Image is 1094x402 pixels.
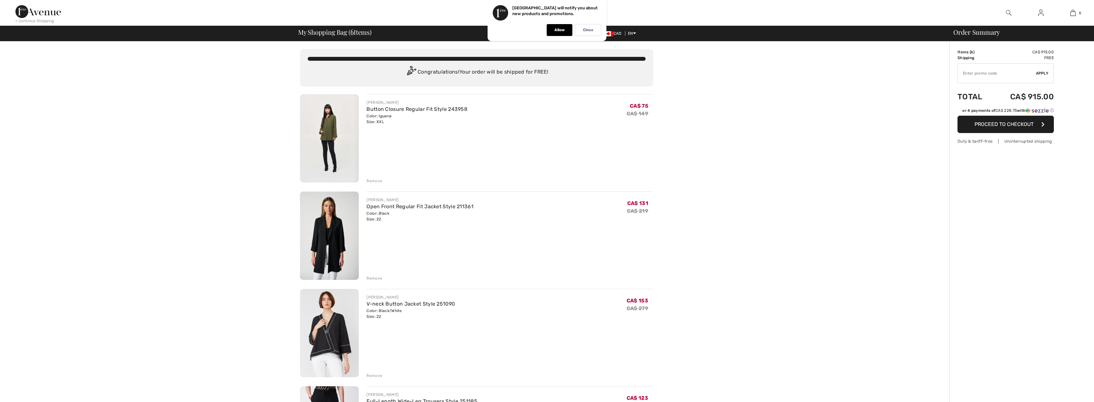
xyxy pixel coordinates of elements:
[366,100,467,105] div: [PERSON_NAME]
[1070,9,1076,17] img: My Bag
[366,106,467,112] a: Button Closure Regular Fit Style 243958
[366,197,473,203] div: [PERSON_NAME]
[962,108,1054,113] div: or 4 payments of with
[957,49,993,55] td: Items ( )
[366,308,455,319] div: Color: Black/White Size: 22
[1026,108,1049,113] img: Sezzle
[975,121,1034,127] span: Proceed to Checkout
[603,31,624,36] span: CAD
[1036,70,1049,76] span: Apply
[350,27,354,36] span: 6
[993,86,1054,108] td: CA$ 915.00
[298,29,372,35] span: My Shopping Bag ( Items)
[1006,9,1011,17] img: search the website
[366,373,382,379] div: Remove
[366,210,473,222] div: Color: Black Size: 22
[627,305,648,311] s: CA$ 279
[1053,383,1088,399] iframe: Opens a widget where you can chat to one of our agents
[366,301,455,307] a: V-neck Button Jacket Style 251090
[957,108,1054,116] div: or 4 payments ofCA$ 228.75withSezzle Click to learn more about Sezzle
[957,55,993,61] td: Shipping
[627,208,648,214] s: CA$ 219
[971,50,973,54] span: 6
[627,111,648,117] s: CA$ 149
[512,5,598,16] p: [GEOGRAPHIC_DATA] will notify you about new products and promotions.
[630,103,648,109] span: CA$ 75
[957,86,993,108] td: Total
[1079,10,1081,16] span: 6
[1057,9,1089,17] a: 6
[1033,9,1049,17] a: Sign In
[366,392,477,398] div: [PERSON_NAME]
[603,31,613,36] img: Canadian Dollar
[993,49,1054,55] td: CA$ 915.00
[628,31,636,36] span: EN
[300,289,359,377] img: V-neck Button Jacket Style 251090
[300,192,359,280] img: Open Front Regular Fit Jacket Style 211361
[554,28,565,32] p: Allow
[366,113,467,125] div: Color: Iguana Size: XXL
[583,28,593,32] p: Close
[957,138,1054,144] div: Duty & tariff-free | Uninterrupted shipping
[366,275,382,281] div: Remove
[627,395,648,401] span: CA$ 123
[958,64,1036,83] input: Promo code
[366,294,455,300] div: [PERSON_NAME]
[946,29,1090,35] div: Order Summary
[957,116,1054,133] button: Proceed to Checkout
[300,94,359,183] img: Button Closure Regular Fit Style 243958
[308,66,646,79] div: Congratulations! Your order will be shipped for FREE!
[995,108,1017,113] span: CA$ 228.75
[627,200,648,206] span: CA$ 131
[15,5,61,18] img: 1ère Avenue
[366,203,473,210] a: Open Front Regular Fit Jacket Style 211361
[627,298,648,304] span: CA$ 153
[993,55,1054,61] td: Free
[1038,9,1044,17] img: My Info
[405,66,418,79] img: Congratulation2.svg
[366,178,382,184] div: Remove
[15,18,54,24] div: < Continue Shopping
